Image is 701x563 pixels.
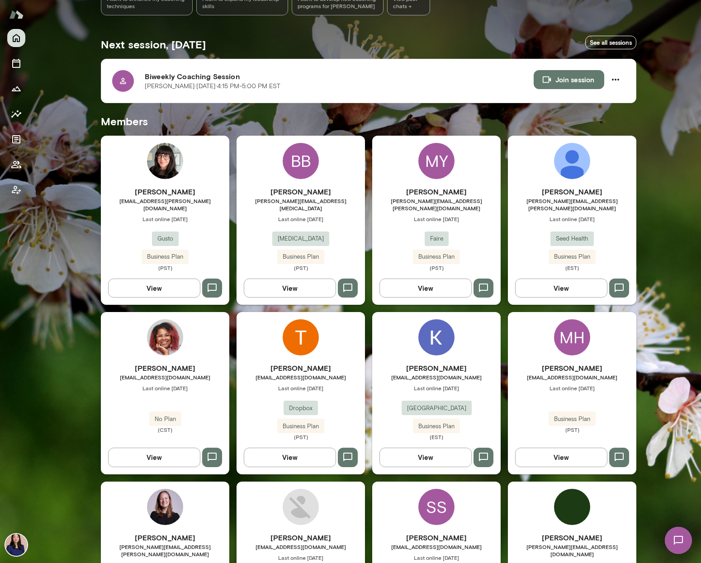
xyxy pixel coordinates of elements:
[508,186,636,197] h6: [PERSON_NAME]
[372,264,501,271] span: (PST)
[237,215,365,222] span: Last online [DATE]
[147,319,183,355] img: Brittany Canty
[101,264,229,271] span: (PST)
[142,252,189,261] span: Business Plan
[508,532,636,543] h6: [PERSON_NAME]
[9,6,24,23] img: Mento
[418,489,455,525] div: SS
[101,374,229,381] span: [EMAIL_ADDRESS][DOMAIN_NAME]
[108,279,200,298] button: View
[237,433,365,440] span: (PST)
[372,363,501,374] h6: [PERSON_NAME]
[508,363,636,374] h6: [PERSON_NAME]
[418,143,455,179] div: MY
[283,489,319,525] img: Destynnie Tran
[101,363,229,374] h6: [PERSON_NAME]
[7,105,25,123] button: Insights
[147,489,183,525] img: Sara Beatty
[272,234,329,243] span: [MEDICAL_DATA]
[283,143,319,179] div: BB
[145,82,280,91] p: [PERSON_NAME] · [DATE] · 4:15 PM-5:00 PM EST
[7,130,25,148] button: Documents
[379,279,472,298] button: View
[508,264,636,271] span: (EST)
[101,426,229,433] span: (CST)
[7,80,25,98] button: Growth Plan
[554,143,590,179] img: Jennie Becker
[515,448,607,467] button: View
[244,448,336,467] button: View
[372,543,501,550] span: [EMAIL_ADDRESS][DOMAIN_NAME]
[585,36,636,50] a: See all sessions
[101,197,229,212] span: [EMAIL_ADDRESS][PERSON_NAME][DOMAIN_NAME]
[534,70,604,89] button: Join session
[101,532,229,543] h6: [PERSON_NAME]
[101,543,229,558] span: [PERSON_NAME][EMAIL_ADDRESS][PERSON_NAME][DOMAIN_NAME]
[7,29,25,47] button: Home
[508,374,636,381] span: [EMAIL_ADDRESS][DOMAIN_NAME]
[237,264,365,271] span: (PST)
[508,384,636,392] span: Last online [DATE]
[101,37,206,52] h5: Next session, [DATE]
[372,374,501,381] span: [EMAIL_ADDRESS][DOMAIN_NAME]
[5,534,27,556] img: Leah Kim
[237,554,365,561] span: Last online [DATE]
[549,252,596,261] span: Business Plan
[108,448,200,467] button: View
[554,489,590,525] img: Monica Chin
[237,374,365,381] span: [EMAIL_ADDRESS][DOMAIN_NAME]
[7,156,25,174] button: Members
[237,363,365,374] h6: [PERSON_NAME]
[508,543,636,558] span: [PERSON_NAME][EMAIL_ADDRESS][DOMAIN_NAME]
[418,319,455,355] img: Kevin Rippon
[237,543,365,550] span: [EMAIL_ADDRESS][DOMAIN_NAME]
[413,252,460,261] span: Business Plan
[244,279,336,298] button: View
[145,71,534,82] h6: Biweekly Coaching Session
[277,422,324,431] span: Business Plan
[237,197,365,212] span: [PERSON_NAME][EMAIL_ADDRESS][MEDICAL_DATA]
[402,404,472,413] span: [GEOGRAPHIC_DATA]
[147,143,183,179] img: Jadyn Aguilar
[508,215,636,222] span: Last online [DATE]
[237,186,365,197] h6: [PERSON_NAME]
[101,186,229,197] h6: [PERSON_NAME]
[413,422,460,431] span: Business Plan
[101,384,229,392] span: Last online [DATE]
[372,554,501,561] span: Last online [DATE]
[237,532,365,543] h6: [PERSON_NAME]
[372,186,501,197] h6: [PERSON_NAME]
[152,234,179,243] span: Gusto
[7,54,25,72] button: Sessions
[425,234,449,243] span: Faire
[101,114,636,128] h5: Members
[372,433,501,440] span: (EST)
[372,215,501,222] span: Last online [DATE]
[372,384,501,392] span: Last online [DATE]
[237,384,365,392] span: Last online [DATE]
[284,404,318,413] span: Dropbox
[283,319,319,355] img: Theresa Ma
[554,319,590,355] div: MH
[372,532,501,543] h6: [PERSON_NAME]
[149,415,181,424] span: No Plan
[515,279,607,298] button: View
[508,197,636,212] span: [PERSON_NAME][EMAIL_ADDRESS][PERSON_NAME][DOMAIN_NAME]
[508,426,636,433] span: (PST)
[372,197,501,212] span: [PERSON_NAME][EMAIL_ADDRESS][PERSON_NAME][DOMAIN_NAME]
[549,415,596,424] span: Business Plan
[7,181,25,199] button: Client app
[101,215,229,222] span: Last online [DATE]
[379,448,472,467] button: View
[277,252,324,261] span: Business Plan
[550,234,594,243] span: Seed Health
